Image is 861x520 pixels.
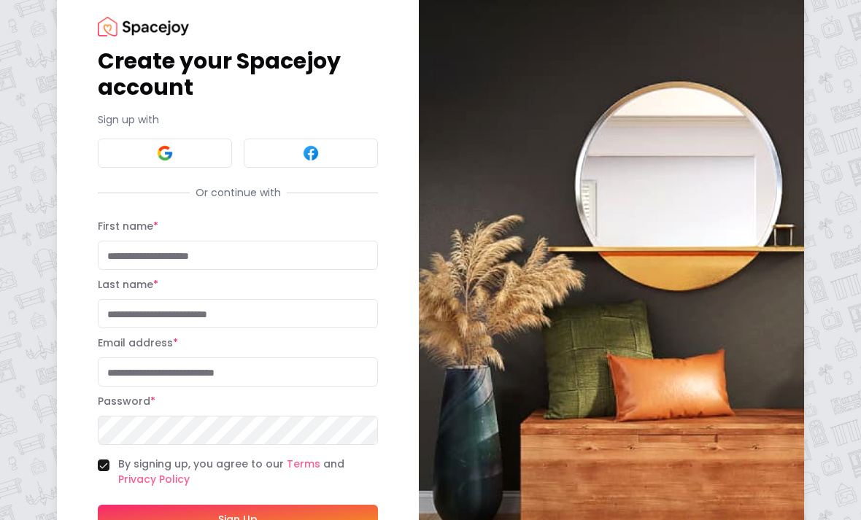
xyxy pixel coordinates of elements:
img: Facebook signin [302,144,320,162]
img: Google signin [156,144,174,162]
a: Terms [287,457,320,471]
img: Spacejoy Logo [98,17,189,36]
label: By signing up, you agree to our and [118,457,378,487]
a: Privacy Policy [118,472,190,486]
label: Password [98,394,155,408]
label: First name [98,219,158,233]
span: Or continue with [190,185,287,200]
label: Last name [98,277,158,292]
label: Email address [98,335,178,350]
p: Sign up with [98,112,378,127]
h1: Create your Spacejoy account [98,48,378,101]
